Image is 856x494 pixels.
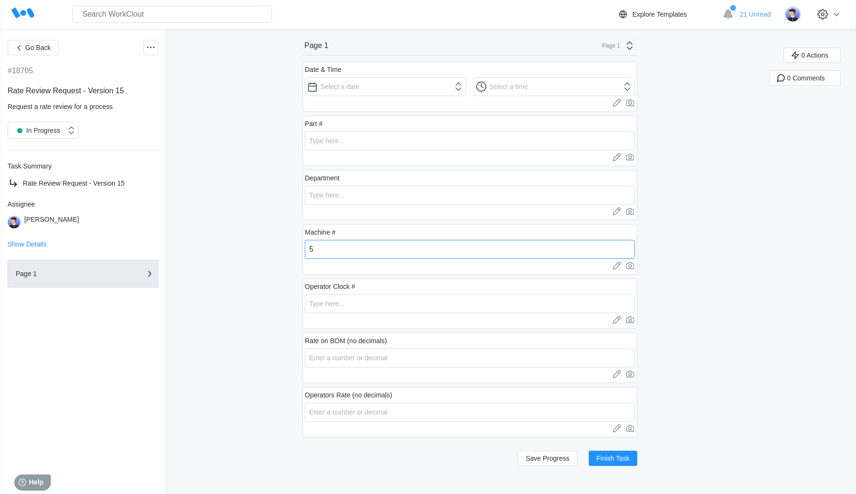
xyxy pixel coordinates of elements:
input: Type here... [305,186,635,205]
button: Page 1 [8,260,158,287]
div: [PERSON_NAME] [24,216,79,228]
div: Department [305,174,340,182]
button: Go Back [8,40,59,55]
button: Show Details [8,241,47,247]
div: Date & Time [305,66,341,73]
div: Page 1 [16,270,111,277]
div: Explore Templates [632,10,687,18]
div: Page 1 [596,42,620,49]
button: Save Progress [517,451,577,466]
span: Finish Task [596,455,630,462]
button: 0 Comments [769,70,841,86]
a: Rate Review Request - Version 15 [8,178,158,189]
div: Machine # [305,228,336,236]
div: Assignee [8,200,158,208]
input: Type here... [305,131,635,150]
div: Part # [305,120,322,128]
span: Rate Review Request - Version 15 [23,179,125,187]
input: Select a date [305,77,466,96]
div: Rate on BOM (no decimals) [305,337,387,345]
div: #18705 [8,67,33,75]
input: Type here... [305,294,635,313]
span: 21 Unread [740,10,771,18]
span: 0 Comments [787,75,825,81]
input: Search WorkClout [72,6,272,23]
div: Operators Rate (no decimals) [305,391,392,399]
div: Operator Clock # [305,283,355,290]
input: Enter a number or decimal [305,403,635,422]
div: Task Summary [8,162,158,170]
input: Select a time [474,77,635,96]
div: In Progress [13,124,60,137]
div: Page 1 [304,41,329,50]
span: Rate Review Request - Version 15 [8,87,124,95]
span: 0 Actions [801,52,828,59]
span: Save Progress [525,455,569,462]
input: Type here... [305,240,635,259]
div: Request a rate review for a process [8,103,158,110]
input: Enter a number or decimal [305,348,635,367]
img: user-5.png [785,6,801,22]
a: Explore Templates [617,9,718,20]
img: user-5.png [8,216,20,228]
button: 0 Actions [784,48,841,63]
button: Finish Task [589,451,637,466]
span: Go Back [25,44,51,51]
